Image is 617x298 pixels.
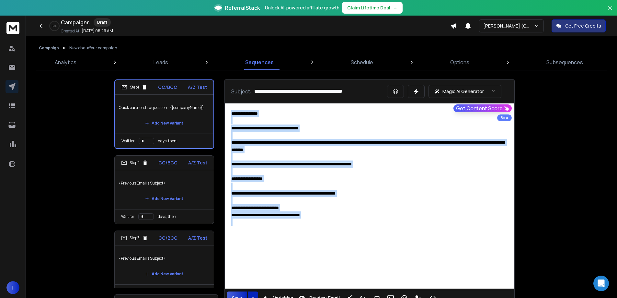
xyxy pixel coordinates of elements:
[53,24,56,28] p: 0 %
[225,4,260,12] span: ReferralStack
[231,88,252,95] p: Subject:
[55,58,76,66] p: Analytics
[121,84,147,90] div: Step 1
[119,99,210,117] p: Quick partnership question - {{companyName}}
[39,45,59,51] button: Campaign
[393,5,397,11] span: →
[6,281,19,294] button: T
[61,18,90,26] h1: Campaigns
[154,58,168,66] p: Leads
[61,29,80,34] p: Created At:
[241,54,278,70] a: Sequences
[114,79,214,149] li: Step1CC/BCCA/Z TestQuick partnership question - {{companyName}}Add New VariantWait fordays, then
[121,160,148,166] div: Step 2
[94,18,111,27] div: Draft
[565,23,601,29] p: Get Free Credits
[342,2,403,14] button: Claim Lifetime Deal→
[442,88,484,95] p: Magic AI Generator
[245,58,274,66] p: Sequences
[428,85,501,98] button: Magic AI Generator
[82,28,113,33] p: [DATE] 08:29 AM
[140,192,189,205] button: Add New Variant
[150,54,172,70] a: Leads
[552,19,606,32] button: Get Free Credits
[158,214,176,219] p: days, then
[51,54,80,70] a: Analytics
[450,58,469,66] p: Options
[265,5,339,11] p: Unlock AI-powered affiliate growth
[188,84,207,90] p: A/Z Test
[114,155,214,224] li: Step2CC/BCCA/Z Test<Previous Email's Subject>Add New VariantWait fordays, then
[158,84,177,90] p: CC/BCC
[347,54,377,70] a: Schedule
[158,160,177,166] p: CC/BCC
[158,138,177,144] p: days, then
[606,4,614,19] button: Close banner
[593,276,609,291] div: Open Intercom Messenger
[140,117,189,130] button: Add New Variant
[188,160,207,166] p: A/Z Test
[121,235,148,241] div: Step 3
[351,58,373,66] p: Schedule
[119,174,210,192] p: <Previous Email's Subject>
[483,23,534,29] p: [PERSON_NAME] (Cold)
[140,268,189,280] button: Add New Variant
[446,54,473,70] a: Options
[119,249,210,268] p: <Previous Email's Subject>
[546,58,583,66] p: Subsequences
[69,45,117,51] p: New chauffeur campaign
[188,235,207,241] p: A/Z Test
[158,235,177,241] p: CC/BCC
[121,138,135,144] p: Wait for
[121,214,134,219] p: Wait for
[453,104,512,112] button: Get Content Score
[543,54,587,70] a: Subsequences
[497,114,512,121] div: Beta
